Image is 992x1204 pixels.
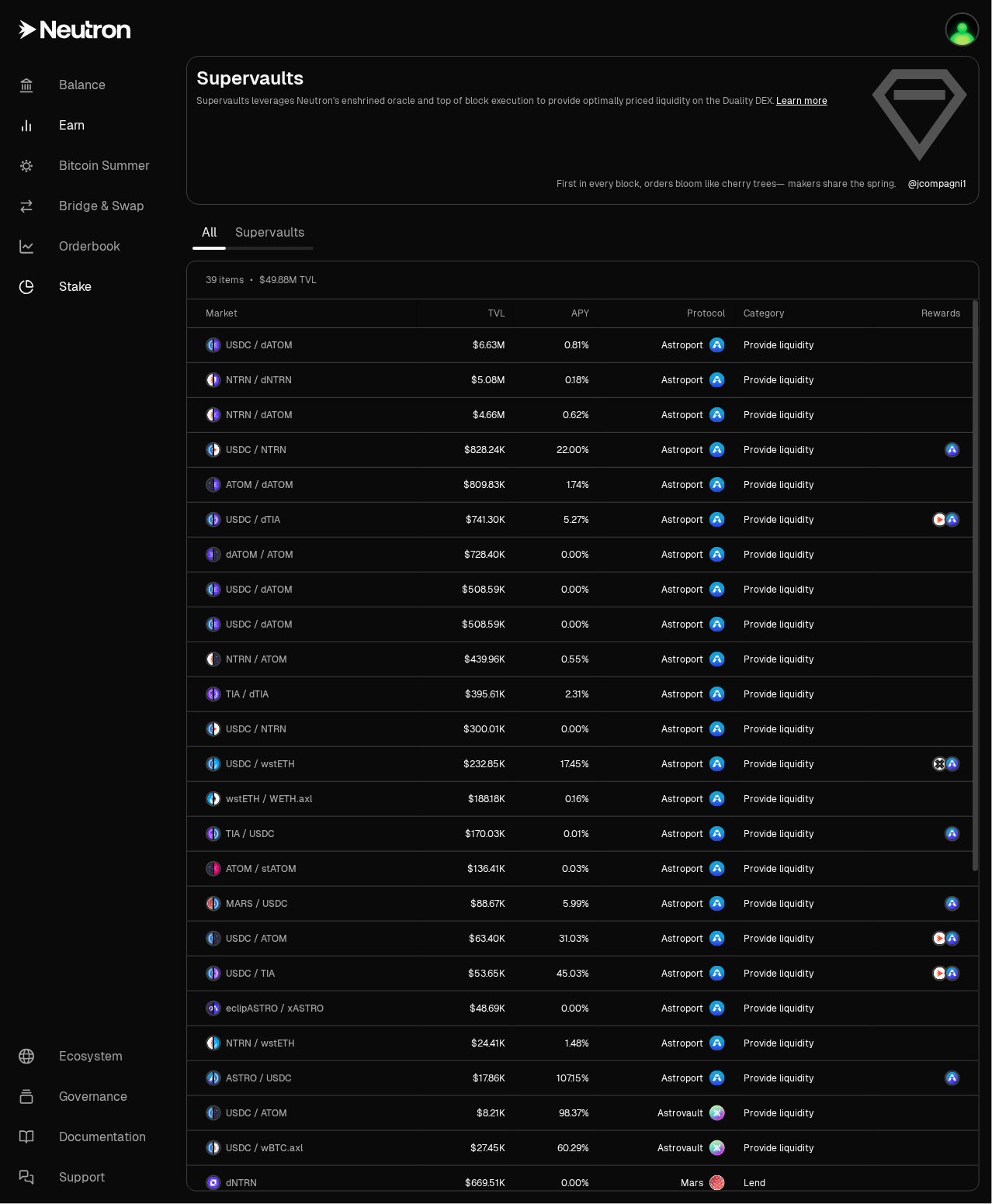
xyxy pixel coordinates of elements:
a: 0.01% [515,817,599,851]
a: NTRN LogowstETH LogoNTRN / wstETH [187,1026,417,1060]
a: $48.69K [417,991,515,1026]
a: ASTRO Logo [874,887,979,921]
a: Astroport [598,782,734,816]
a: 1.48% [515,1026,599,1060]
a: ASTRO LogoUSDC LogoASTRO / USDC [187,1061,417,1095]
a: $669.51K [417,1166,515,1200]
a: $88.67K [417,887,515,921]
span: TIA / dTIA [226,688,269,701]
span: USDC / dATOM [226,583,293,596]
span: Astroport [661,723,703,735]
span: USDC / TIA [226,967,275,980]
span: Astroport [661,653,703,666]
img: NTRN Logo [214,444,220,456]
a: Provide liquidity [734,712,873,746]
a: Provide liquidity [734,957,873,991]
a: $300.01K [417,712,515,746]
a: Astroport [598,677,734,711]
span: eclipASTRO / xASTRO [226,1002,324,1015]
a: ASTRO Logo [874,433,979,467]
a: dNTRN LogodNTRN [187,1166,417,1200]
a: USDC LogoTIA LogoUSDC / TIA [187,957,417,991]
a: $395.61K [417,677,515,711]
span: Astroport [661,898,703,910]
a: USDC LogowBTC.axl LogoUSDC / wBTC.axl [187,1131,417,1165]
span: Astroport [661,1002,703,1015]
span: Astroport [661,514,703,526]
a: 5.99% [515,887,599,921]
a: Provide liquidity [734,503,873,537]
a: Astrovault [598,1131,734,1165]
img: ASTRO Logo [946,444,959,456]
a: USDC LogodATOM LogoUSDC / dATOM [187,328,417,362]
a: USDC LogodTIA LogoUSDC / dTIA [187,503,417,537]
span: Astroport [661,444,703,456]
span: Astroport [661,758,703,770]
a: 5.27% [515,503,599,537]
a: Astroport [598,433,734,467]
div: Category [744,307,864,320]
a: NTRN LogoASTRO Logo [874,957,979,991]
img: wstETH Logo [207,793,213,805]
span: USDC / dATOM [226,618,293,631]
h2: Supervaults [196,66,858,91]
a: USDC LogoATOM LogoUSDC / ATOM [187,1096,417,1130]
span: Astroport [661,479,703,491]
a: $53.65K [417,957,515,991]
a: Provide liquidity [734,607,873,642]
a: 0.00% [515,607,599,642]
a: Provide liquidity [734,642,873,676]
a: Astroport [598,468,734,502]
img: ASTRO Logo [946,758,959,770]
img: NTRN Logo [214,723,220,735]
a: 0.62% [515,398,599,432]
span: Astrovault [657,1107,703,1119]
img: ATOM Logo [214,1107,220,1119]
span: $49.88M TVL [259,274,317,286]
a: $508.59K [417,607,515,642]
a: USDC LogoATOM LogoUSDC / ATOM [187,922,417,956]
a: Astroport [598,887,734,921]
img: ASTRO Logo [946,967,959,980]
a: Astroport [598,538,734,572]
img: USDC Logo [214,1072,220,1085]
a: NTRN LogoASTRO Logo [874,503,979,537]
a: Astroport [598,573,734,607]
a: Provide liquidity [734,922,873,956]
a: Earn [6,106,168,146]
img: NTRN Logo [207,653,213,666]
span: USDC / wBTC.axl [226,1142,303,1154]
img: ASTRO Logo [946,828,959,840]
img: dTIA Logo [214,688,220,701]
img: USDC Logo [207,339,213,351]
a: Astroport [598,957,734,991]
img: ATOM Logo [214,932,220,945]
p: Supervaults leverages Neutron's enshrined oracle and top of block execution to provide optimally ... [196,94,858,108]
a: Bridge & Swap [6,186,168,227]
a: NTRN LogoATOM LogoNTRN / ATOM [187,642,417,676]
a: Astroport [598,328,734,362]
span: Astroport [661,793,703,805]
a: $63.40K [417,922,515,956]
a: $439.96K [417,642,515,676]
span: Astroport [661,374,703,386]
a: 0.18% [515,363,599,397]
img: ASTRO Logo [946,898,959,910]
a: 107.15% [515,1061,599,1095]
span: Astroport [661,828,703,840]
a: Governance [6,1077,168,1117]
a: wstETH LogoWETH.axl LogowstETH / WETH.axl [187,782,417,816]
a: ASTRO Logo [874,1061,979,1095]
span: Mars [681,1177,703,1189]
a: $17.86K [417,1061,515,1095]
a: ATOM LogodATOM LogoATOM / dATOM [187,468,417,502]
a: AXL LogoASTRO Logo [874,747,979,781]
img: USDC Logo [207,1107,213,1119]
span: USDC / NTRN [226,723,286,735]
img: dATOM Logo [214,339,220,351]
a: $8.21K [417,1096,515,1130]
p: @ jcompagni1 [908,178,966,190]
span: Astroport [661,339,703,351]
a: Astroport [598,503,734,537]
a: Provide liquidity [734,677,873,711]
